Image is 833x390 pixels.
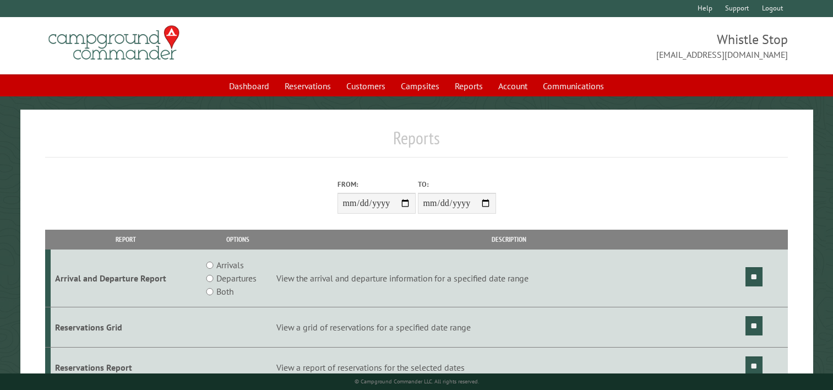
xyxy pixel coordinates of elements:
[51,347,202,387] td: Reservations Report
[222,75,276,96] a: Dashboard
[202,230,275,249] th: Options
[275,347,744,387] td: View a report of reservations for the selected dates
[45,21,183,64] img: Campground Commander
[355,378,479,385] small: © Campground Commander LLC. All rights reserved.
[216,272,257,285] label: Departures
[278,75,337,96] a: Reservations
[417,30,788,61] span: Whistle Stop [EMAIL_ADDRESS][DOMAIN_NAME]
[418,179,496,189] label: To:
[340,75,392,96] a: Customers
[45,127,788,158] h1: Reports
[216,285,233,298] label: Both
[275,230,744,249] th: Description
[51,230,202,249] th: Report
[536,75,611,96] a: Communications
[216,258,244,272] label: Arrivals
[51,250,202,307] td: Arrival and Departure Report
[51,307,202,348] td: Reservations Grid
[275,307,744,348] td: View a grid of reservations for a specified date range
[492,75,534,96] a: Account
[448,75,489,96] a: Reports
[394,75,446,96] a: Campsites
[337,179,416,189] label: From:
[275,250,744,307] td: View the arrival and departure information for a specified date range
